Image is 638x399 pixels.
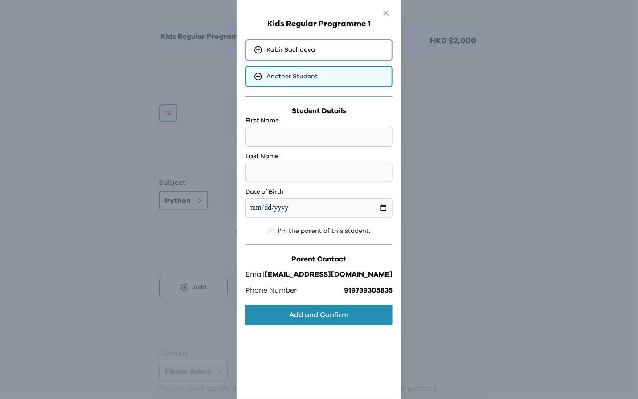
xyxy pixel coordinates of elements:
input: I'm the parent of this student. [268,228,275,235]
label: First Name [245,116,393,125]
span: Another Student [266,72,318,81]
div: Another Student [245,66,393,87]
h3: Parent Contact [245,254,393,265]
span: Phone Number [245,285,297,296]
span: [EMAIL_ADDRESS][DOMAIN_NAME] [265,269,393,280]
h2: Kids Regular Programme 1 [245,18,393,30]
span: Email [245,269,265,280]
button: Add and Confirm [245,305,393,325]
label: Last Name [245,152,393,161]
span: I'm the parent of this student. [278,227,370,236]
h3: Student Details [245,106,393,116]
div: Kabir Sachdeva [245,39,393,61]
span: Kabir Sachdeva [266,45,315,54]
label: Date of Birth [245,187,393,196]
span: 919739305835 [344,285,393,296]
